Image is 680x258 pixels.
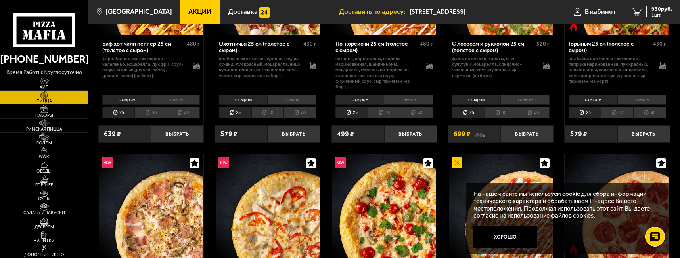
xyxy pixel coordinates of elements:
button: Выбрать [501,125,554,143]
li: тонкое [267,95,316,105]
li: тонкое [384,95,433,105]
li: 40 [633,107,666,118]
div: Биф хот чили пеппер 25 см (толстое с сыром) [102,40,185,54]
li: 25 [219,107,251,118]
li: тонкое [617,95,666,105]
button: Выбрать [384,125,437,143]
button: Выбрать [268,125,320,143]
div: Охотничья 25 см (толстое с сыром) [219,40,301,54]
span: 480 г [187,40,200,47]
span: 499 ₽ [337,131,354,138]
span: 430 г [653,40,666,47]
s: 799 ₽ [474,131,485,138]
a: НовинкаТом ям с креветками 30 см (толстое с сыром) [331,154,437,258]
img: 15daf4d41897b9f0e9f617042186c801.svg [259,7,270,18]
a: НовинкаМясная с грибами 25 см (толстое с сыром) [98,154,203,258]
span: 1 шт. [651,13,672,17]
span: 520 г [536,40,550,47]
li: 40 [517,107,550,118]
li: 30 [134,107,167,118]
span: Акции [188,8,211,15]
img: Мясная с грибами 25 см (толстое с сыром) [99,154,203,258]
li: 30 [368,107,400,118]
p: На нашем сайте мы используем cookie для сбора информации технического характера и обрабатываем IP... [473,190,659,220]
a: АкционныйАль-Шам 25 см (толстое с сыром) [448,154,553,258]
img: Аль-Шам 25 см (толстое с сыром) [449,154,553,258]
img: Новинка [218,157,229,168]
img: Сырная с цыплёнком 25 см (толстое с сыром) [216,154,320,258]
li: 30 [251,107,284,118]
div: Горыныч 25 см (толстое с сыром) [569,40,651,54]
span: В кабинет [585,8,616,15]
a: Острое блюдоПепперони Пиканто 25 см (толстое с сыром) [565,154,670,258]
li: 40 [283,107,316,118]
span: 430 г [303,40,316,47]
li: с сыром [219,95,267,105]
button: Хорошо [473,226,537,248]
li: с сыром [102,95,151,105]
li: с сыром [335,95,384,105]
span: 480 г [420,40,433,47]
span: 699 ₽ [454,131,471,138]
img: Новинка [102,157,113,168]
li: тонкое [500,95,549,105]
p: фарш из лосося, томаты, сыр сулугуни, моцарелла, сливочно-чесночный соус, руккола, сыр пармезан (... [452,56,535,78]
img: Том ям с креветками 30 см (толстое с сыром) [332,154,436,258]
li: 40 [400,107,433,118]
img: Острое блюдо [568,21,579,31]
input: Ваш адрес доставки [410,5,546,19]
li: с сыром [569,95,617,105]
li: 25 [569,107,601,118]
li: 30 [485,107,517,118]
button: Выбрать [151,125,204,143]
p: колбаски охотничьи, куриная грудка су-вид, лук красный, моцарелла, яйцо куриное, сливочно-чесночн... [219,56,302,78]
span: [GEOGRAPHIC_DATA] [105,8,172,15]
li: тонкое [151,95,199,105]
a: НовинкаСырная с цыплёнком 25 см (толстое с сыром) [215,154,320,258]
img: Пепперони Пиканто 25 см (толстое с сыром) [565,154,669,258]
div: С лососем и рукколой 25 см (толстое с сыром) [452,40,534,54]
p: фарш болоньезе, пепперони, халапеньо, моцарелла, лук фри, соус-пицца, сырный [PERSON_NAME], [PERS... [102,56,186,78]
img: Новинка [335,157,346,168]
span: 579 ₽ [570,131,587,138]
li: 25 [335,107,368,118]
span: 639 ₽ [104,131,121,138]
li: 25 [452,107,485,118]
li: 25 [102,107,135,118]
p: колбаски Охотничьи, пепперони, паприка маринованная, лук красный, шампиньоны, халапеньо, моцарелл... [569,56,652,84]
span: Доставить по адресу: [339,8,410,15]
img: Акционный [452,157,462,168]
li: 40 [167,107,200,118]
span: 930 руб. [651,6,672,12]
p: ветчина, корнишоны, паприка маринованная, шампиньоны, моцарелла, морковь по-корейски, сливочно-че... [335,56,419,90]
button: Выбрать [617,125,670,143]
div: По-корейски 25 см (толстое с сыром) [335,40,418,54]
li: 30 [601,107,634,118]
li: с сыром [452,95,500,105]
span: 579 ₽ [220,131,238,138]
span: Доставка [228,8,258,15]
